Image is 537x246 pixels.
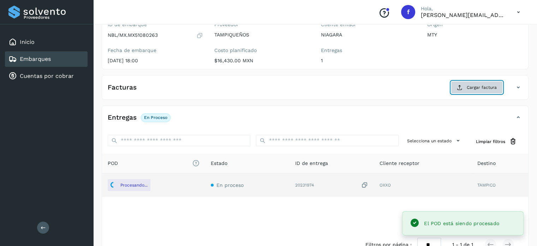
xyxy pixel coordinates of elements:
p: Proveedores [24,15,85,20]
p: NBL/MX.MX51080263 [108,32,158,38]
span: En proceso [216,182,244,188]
div: Cuentas por cobrar [5,68,88,84]
td: TAMPICO [472,173,528,197]
p: flor.compean@gruporeyes.com.mx [421,12,506,18]
h4: Entregas [108,114,137,122]
div: Embarques [5,51,88,67]
a: Embarques [20,56,51,62]
span: Cliente receptor [380,160,419,167]
span: POD [108,160,199,167]
span: Cargar factura [467,84,497,91]
span: Destino [477,160,496,167]
button: Selecciona un estado [404,135,465,147]
label: Proveedor [214,22,310,28]
div: FacturasCargar factura [102,81,528,99]
p: NIAGARA [321,32,416,38]
p: MTY [427,32,523,38]
button: Limpiar filtros [470,135,523,148]
p: 1 [321,58,416,64]
p: [DATE] 18:00 [108,58,203,64]
div: Inicio [5,34,88,50]
p: $16,430.00 MXN [214,58,310,64]
h4: Facturas [108,84,137,92]
label: Fecha de embarque [108,47,203,53]
span: El POD está siendo procesado [424,221,499,226]
a: Inicio [20,39,35,45]
span: ID de entrega [295,160,328,167]
div: EntregasEn proceso [102,111,528,129]
label: Cliente emisor [321,22,416,28]
label: ID de embarque [108,22,203,28]
p: Procesando... [120,183,148,188]
td: OXXO [374,173,472,197]
p: En proceso [144,115,167,120]
div: 20231974 [295,182,368,189]
span: Limpiar filtros [476,138,505,145]
p: Hola, [421,6,506,12]
span: Estado [211,160,227,167]
label: Origen [427,22,523,28]
button: Cargar factura [451,81,503,94]
p: TAMPIQUEÑOS [214,32,310,38]
a: Cuentas por cobrar [20,73,74,79]
label: Entregas [321,47,416,53]
label: Costo planificado [214,47,310,53]
button: Procesando... [108,179,150,191]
